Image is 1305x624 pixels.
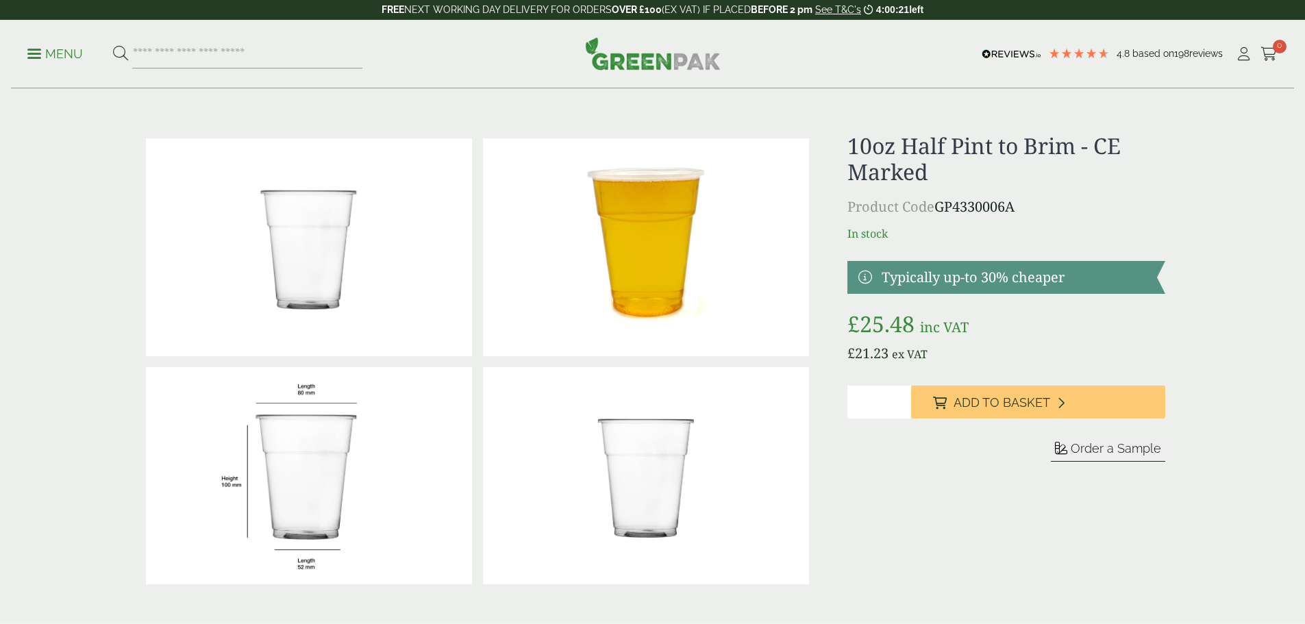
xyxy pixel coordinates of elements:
img: GreenPak Supplies [585,37,721,70]
span: ex VAT [892,347,928,362]
a: 0 [1260,44,1278,64]
img: Halfpint2brim_10oz [146,367,472,585]
i: Cart [1260,47,1278,61]
span: Based on [1132,48,1174,59]
img: REVIEWS.io [982,49,1041,59]
span: 4.8 [1117,48,1132,59]
strong: BEFORE 2 pm [751,4,812,15]
bdi: 21.23 [847,344,888,362]
span: £ [847,344,855,362]
img: IMG_5419 [483,138,809,356]
a: See T&C's [815,4,861,15]
span: 198 [1174,48,1189,59]
button: Order a Sample [1051,440,1165,462]
span: Order a Sample [1071,441,1161,455]
h1: 10oz Half Pint to Brim - CE Marked [847,133,1165,186]
p: Menu [27,46,83,62]
span: Product Code [847,197,934,216]
strong: OVER £100 [612,4,662,15]
span: left [909,4,923,15]
span: reviews [1189,48,1223,59]
span: Add to Basket [954,395,1050,410]
img: 10oz Half Pint To Brim CE Marked 0 [146,138,472,356]
div: 4.79 Stars [1048,47,1110,60]
a: Menu [27,46,83,60]
span: 4:00:21 [876,4,909,15]
span: inc VAT [920,318,969,336]
bdi: 25.48 [847,309,915,338]
span: 0 [1273,40,1287,53]
button: Add to Basket [911,386,1165,419]
p: In stock [847,225,1165,242]
span: £ [847,309,860,338]
p: GP4330006A [847,197,1165,217]
img: 10oz Half Pint To Brim CE Marked Full Case Of 0 [483,367,809,585]
i: My Account [1235,47,1252,61]
strong: FREE [382,4,404,15]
